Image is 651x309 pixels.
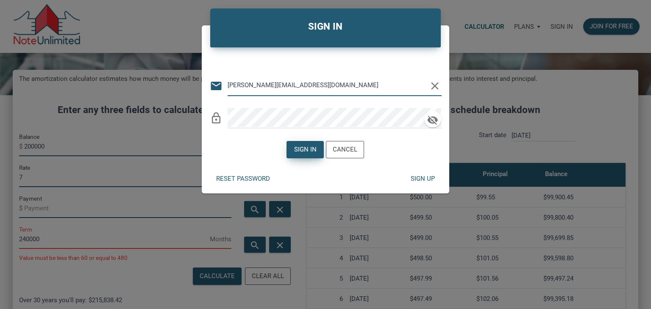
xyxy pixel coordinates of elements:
i: clear [428,80,441,92]
h4: SIGN IN [217,19,434,34]
button: Cancel [326,141,364,158]
input: Email [228,76,429,95]
div: Reset password [216,174,270,184]
button: Sign up [404,171,441,187]
i: lock_outline [210,112,223,124]
div: Cancel [333,145,357,154]
button: Sign in [287,141,324,158]
i: email [210,80,223,92]
div: Sign in [294,145,317,154]
button: Reset password [210,171,276,187]
div: Sign up [411,174,435,184]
